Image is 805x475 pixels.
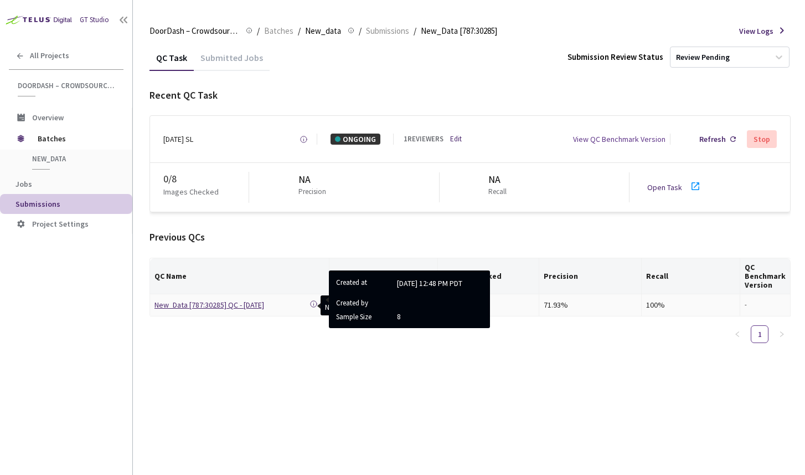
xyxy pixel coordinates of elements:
div: Submission Review Status [567,51,663,63]
span: right [778,331,785,338]
span: 8 [394,311,470,323]
span: Submissions [366,24,409,38]
li: Next Page [773,325,791,343]
li: 1 [751,325,768,343]
div: Submitted Jobs [194,52,270,71]
div: ONGOING [331,134,380,145]
span: Created by [333,298,394,309]
span: New_Data [787:30285] [421,24,497,38]
a: Batches [262,24,296,37]
span: Overview [32,113,64,122]
div: 1 REVIEWERS [404,134,443,145]
div: 100% [646,299,735,311]
div: View QC Benchmark Version [573,134,665,145]
div: 0 / 8 [163,172,249,186]
button: right [773,325,791,343]
th: Images Checked [438,258,539,294]
th: QC Name [150,258,329,294]
span: Jobs [16,179,32,189]
th: Precision [539,258,642,294]
span: View Logs [739,25,773,37]
div: Refresh [699,134,726,145]
div: NA [298,172,331,187]
span: New_data [32,154,114,164]
a: Open Task [647,182,682,192]
div: 71.93% [544,299,637,311]
span: Batches [38,127,113,150]
span: Batches [264,24,293,38]
span: DoorDash – Crowdsource Catalog Annotation [149,24,239,38]
div: GT Studio [80,15,109,25]
div: Previous QCs [149,230,791,244]
th: Recall [642,258,740,294]
li: / [359,24,362,38]
p: [DATE] 12:48 PM PDT [397,277,470,289]
p: Images Checked [163,186,219,197]
div: QC Task [149,52,194,71]
li: / [414,24,416,38]
p: Recall [488,187,507,197]
div: Review Pending [676,52,730,63]
th: QC Benchmark Version [740,258,791,294]
button: left [729,325,746,343]
div: NA [488,172,511,187]
span: All Projects [30,51,69,60]
span: DoorDash – Crowdsource Catalog Annotation [18,81,117,90]
div: New_Data [787:30285] QC - [DATE] [154,299,309,311]
li: Previous Page [729,325,746,343]
a: New_Data [787:30285] QC - [DATE]New_Data [787:30285] QC - [DATE] [154,299,309,311]
span: New_data [305,24,341,38]
div: - [745,300,786,310]
span: left [734,331,741,338]
li: / [298,24,301,38]
li: / [257,24,260,38]
span: Project Settings [32,219,89,229]
a: Edit [450,134,462,145]
a: Submissions [364,24,411,37]
p: Precision [298,187,326,197]
div: Recent QC Task [149,88,791,103]
a: 1 [751,326,768,343]
div: Stop [754,135,770,144]
span: Created at [333,277,394,295]
th: Status [329,258,438,294]
span: Submissions [16,199,60,209]
div: [DATE] SL [163,134,193,145]
span: Sample Size [333,311,394,323]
